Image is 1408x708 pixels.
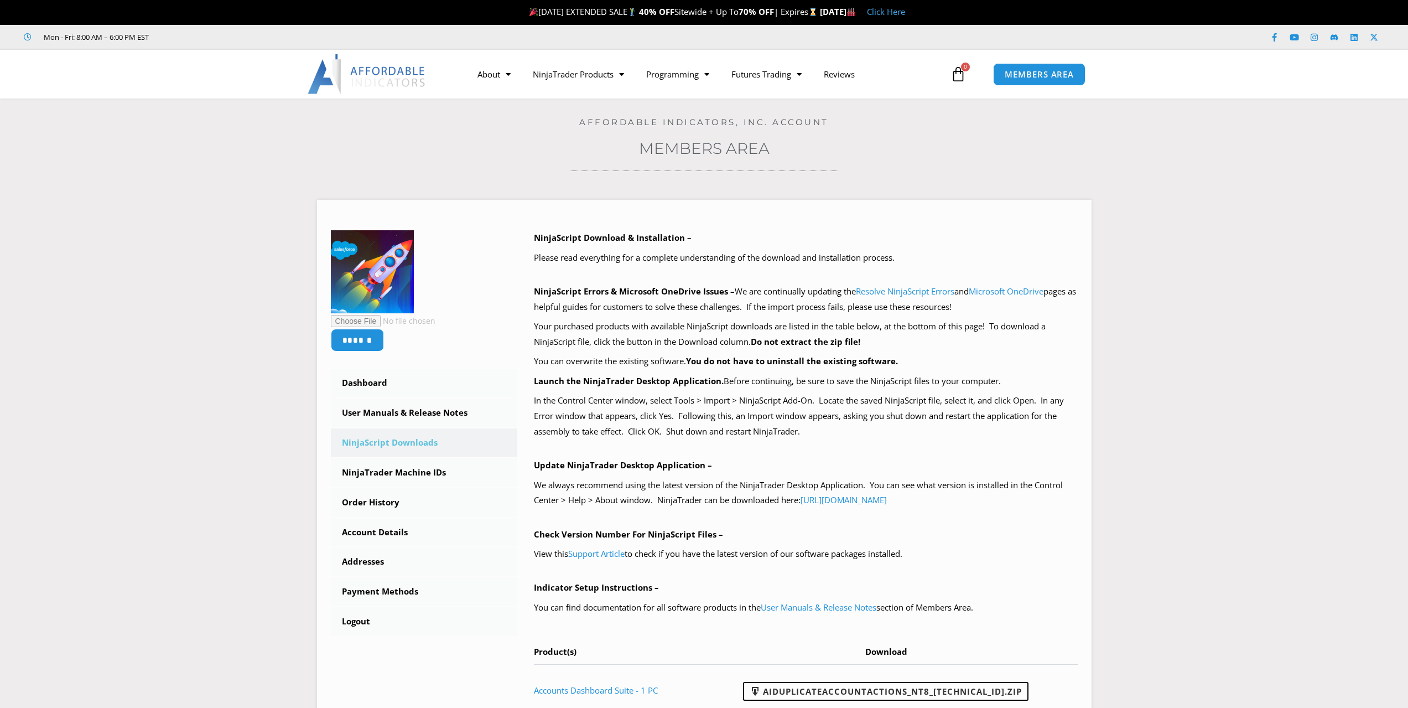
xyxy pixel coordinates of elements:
b: Check Version Number For NinjaScript Files – [534,529,723,540]
a: Logout [331,607,518,636]
b: You do not have to uninstall the existing software. [686,355,898,366]
span: MEMBERS AREA [1005,70,1074,79]
a: User Manuals & Release Notes [761,602,876,613]
b: NinjaScript Errors & Microsoft OneDrive Issues – [534,286,735,297]
a: Futures Trading [720,61,813,87]
a: Accounts Dashboard Suite - 1 PC [534,685,658,696]
nav: Account pages [331,369,518,636]
a: MEMBERS AREA [993,63,1085,86]
a: NinjaScript Downloads [331,428,518,457]
a: NinjaTrader Machine IDs [331,458,518,487]
a: Click Here [867,6,905,17]
a: About [466,61,522,87]
strong: [DATE] [820,6,856,17]
p: Before continuing, be sure to save the NinjaScript files to your computer. [534,374,1078,389]
strong: 40% OFF [639,6,674,17]
img: 🏭 [847,8,855,16]
b: Update NinjaTrader Desktop Application – [534,459,712,471]
b: Indicator Setup Instructions – [534,582,659,593]
span: [DATE] EXTENDED SALE Sitewide + Up To | Expires [527,6,820,17]
strong: 70% OFF [739,6,774,17]
span: 0 [961,63,970,71]
img: ⌛ [809,8,817,16]
b: Launch the NinjaTrader Desktop Application. [534,375,724,386]
a: Affordable Indicators, Inc. Account [579,117,829,127]
a: Programming [635,61,720,87]
img: 1acc5d9c7e92b2525f255721042a4d1170e4d08d9b53877e09c80ad61e6aa6a5 [331,230,414,313]
span: Mon - Fri: 8:00 AM – 6:00 PM EST [41,30,149,44]
a: AIDuplicateAccountActions_NT8_[TECHNICAL_ID].zip [743,682,1028,701]
a: Account Details [331,518,518,547]
a: Resolve NinjaScript Errors [856,286,954,297]
a: Members Area [639,139,770,158]
nav: Menu [466,61,948,87]
a: Addresses [331,547,518,576]
a: Reviews [813,61,866,87]
a: 0 [934,58,983,90]
p: View this to check if you have the latest version of our software packages installed. [534,546,1078,562]
a: Payment Methods [331,577,518,606]
a: Order History [331,488,518,517]
a: [URL][DOMAIN_NAME] [801,494,887,505]
p: Your purchased products with available NinjaScript downloads are listed in the table below, at th... [534,319,1078,350]
p: Please read everything for a complete understanding of the download and installation process. [534,250,1078,266]
img: 🏌️‍♂️ [628,8,636,16]
iframe: Customer reviews powered by Trustpilot [164,32,330,43]
p: We always recommend using the latest version of the NinjaTrader Desktop Application. You can see ... [534,478,1078,509]
a: NinjaTrader Products [522,61,635,87]
span: Product(s) [534,646,576,657]
img: 🎉 [529,8,538,16]
b: NinjaScript Download & Installation – [534,232,692,243]
a: Dashboard [331,369,518,397]
p: We are continually updating the and pages as helpful guides for customers to solve these challeng... [534,284,1078,315]
p: You can find documentation for all software products in the section of Members Area. [534,600,1078,616]
p: In the Control Center window, select Tools > Import > NinjaScript Add-On. Locate the saved NinjaS... [534,393,1078,440]
b: Do not extract the zip file! [751,336,860,347]
img: LogoAI | Affordable Indicators – NinjaTrader [308,54,427,94]
a: Microsoft OneDrive [969,286,1043,297]
span: Download [865,646,907,657]
p: You can overwrite the existing software. [534,354,1078,369]
a: Support Article [568,548,625,559]
a: User Manuals & Release Notes [331,399,518,427]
